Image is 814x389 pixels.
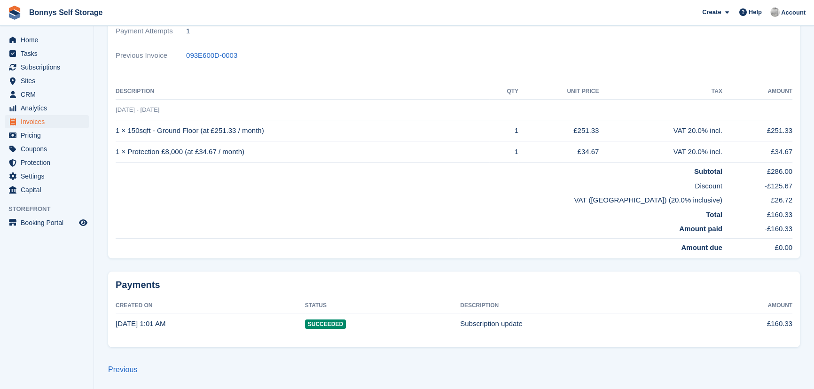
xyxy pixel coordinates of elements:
[722,206,792,220] td: £160.33
[21,47,77,60] span: Tasks
[489,120,518,141] td: 1
[5,183,89,196] a: menu
[706,210,722,218] strong: Total
[116,279,792,291] h2: Payments
[460,298,696,313] th: Description
[5,170,89,183] a: menu
[599,147,722,157] div: VAT 20.0% incl.
[116,26,186,37] span: Payment Attempts
[749,8,762,17] span: Help
[679,225,722,233] strong: Amount paid
[781,8,806,17] span: Account
[116,177,722,192] td: Discount
[5,216,89,229] a: menu
[21,216,77,229] span: Booking Portal
[722,177,792,192] td: -£125.67
[460,313,696,334] td: Subscription update
[722,120,792,141] td: £251.33
[116,50,186,61] span: Previous Invoice
[305,319,346,329] span: Succeeded
[21,142,77,156] span: Coupons
[8,6,22,20] img: stora-icon-8386f47178a22dfd0bd8f6a31ec36ba5ce8667c1dd55bd0f319d3a0aa187defe.svg
[116,141,489,163] td: 1 × Protection £8,000 (at £34.67 / month)
[21,170,77,183] span: Settings
[116,106,159,113] span: [DATE] - [DATE]
[8,204,94,214] span: Storefront
[21,115,77,128] span: Invoices
[21,88,77,101] span: CRM
[681,243,722,251] strong: Amount due
[518,141,599,163] td: £34.67
[722,84,792,99] th: Amount
[5,156,89,169] a: menu
[696,298,792,313] th: Amount
[722,238,792,253] td: £0.00
[599,84,722,99] th: Tax
[722,220,792,238] td: -£160.33
[5,88,89,101] a: menu
[5,129,89,142] a: menu
[21,33,77,47] span: Home
[108,366,137,373] a: Previous
[489,84,518,99] th: QTY
[116,298,305,313] th: Created On
[518,84,599,99] th: Unit Price
[21,129,77,142] span: Pricing
[5,115,89,128] a: menu
[25,5,106,20] a: Bonnys Self Storage
[186,50,237,61] a: 093E600D-0003
[722,141,792,163] td: £34.67
[21,61,77,74] span: Subscriptions
[5,101,89,115] a: menu
[5,33,89,47] a: menu
[116,319,165,327] time: 2025-07-30 00:01:30 UTC
[5,74,89,87] a: menu
[21,156,77,169] span: Protection
[489,141,518,163] td: 1
[186,26,190,37] span: 1
[599,125,722,136] div: VAT 20.0% incl.
[694,167,722,175] strong: Subtotal
[696,313,792,334] td: £160.33
[5,142,89,156] a: menu
[5,47,89,60] a: menu
[770,8,780,17] img: James Bonny
[702,8,721,17] span: Create
[21,74,77,87] span: Sites
[518,120,599,141] td: £251.33
[116,191,722,206] td: VAT ([GEOGRAPHIC_DATA]) (20.0% inclusive)
[116,120,489,141] td: 1 × 150sqft - Ground Floor (at £251.33 / month)
[21,183,77,196] span: Capital
[305,298,461,313] th: Status
[722,191,792,206] td: £26.72
[21,101,77,115] span: Analytics
[116,84,489,99] th: Description
[5,61,89,74] a: menu
[78,217,89,228] a: Preview store
[722,163,792,177] td: £286.00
